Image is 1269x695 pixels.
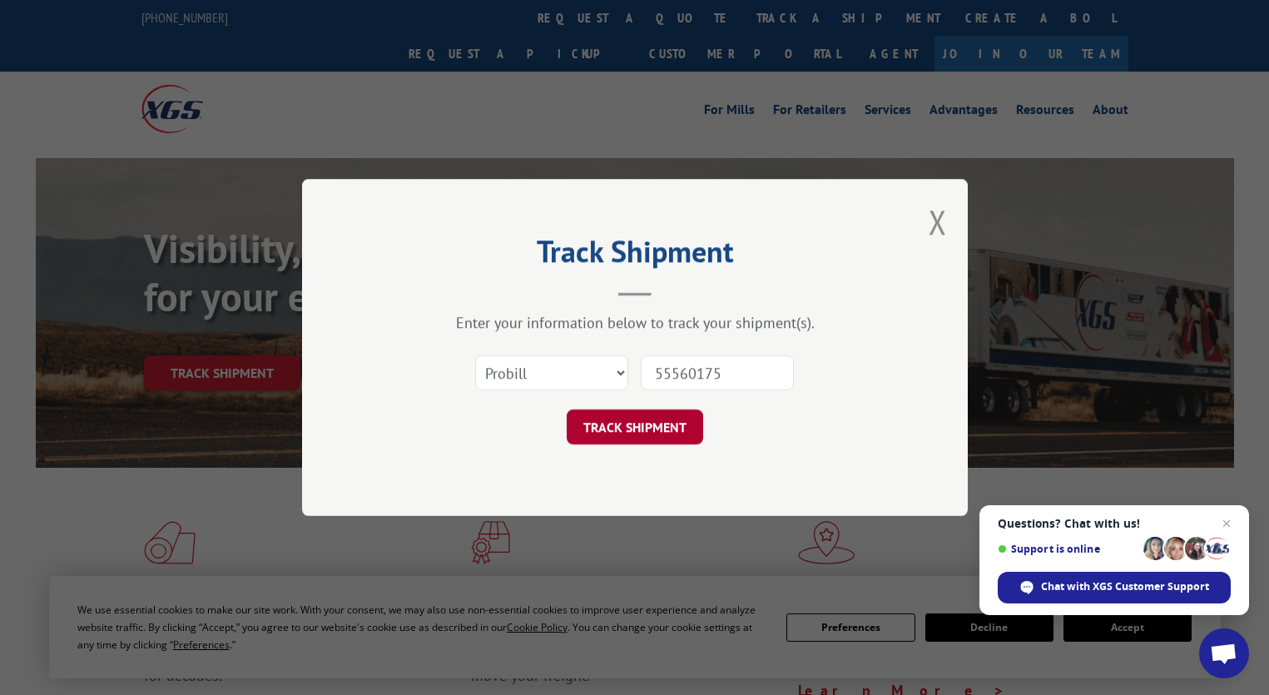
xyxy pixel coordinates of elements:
[998,517,1231,530] span: Questions? Chat with us!
[641,355,794,390] input: Number(s)
[1041,579,1209,594] span: Chat with XGS Customer Support
[998,572,1231,603] div: Chat with XGS Customer Support
[929,200,947,244] button: Close modal
[998,543,1138,555] span: Support is online
[385,313,885,332] div: Enter your information below to track your shipment(s).
[385,240,885,271] h2: Track Shipment
[567,410,703,444] button: TRACK SHIPMENT
[1199,628,1249,678] div: Open chat
[1217,514,1237,534] span: Close chat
